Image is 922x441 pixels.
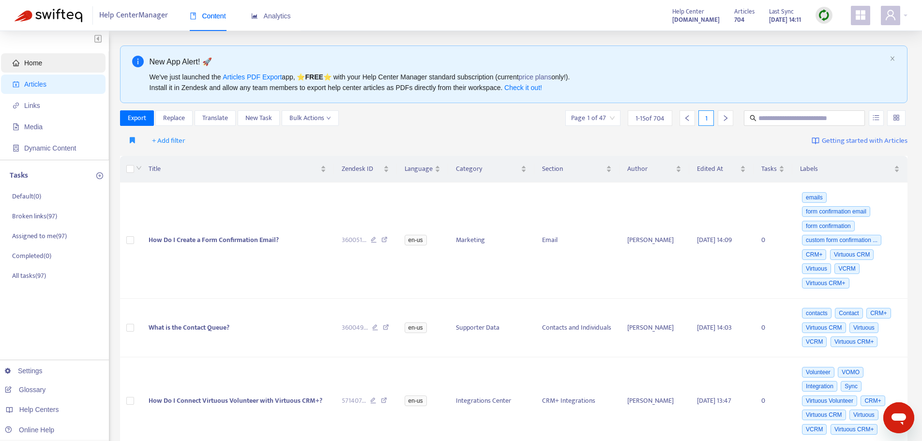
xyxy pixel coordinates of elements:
span: CRM+ [866,308,891,319]
div: We've just launched the app, ⭐ ⭐️ with your Help Center Manager standard subscription (current on... [150,72,886,93]
span: What is the Contact Queue? [149,322,229,333]
span: [DATE] 13:47 [697,395,731,406]
span: Articles [24,80,46,88]
strong: 704 [734,15,744,25]
span: Integration [802,381,837,392]
b: FREE [305,73,323,81]
span: VCRM [834,263,859,274]
span: Home [24,59,42,67]
span: Category [456,164,519,174]
span: Title [149,164,318,174]
span: Media [24,123,43,131]
p: All tasks ( 97 ) [12,271,46,281]
span: account-book [13,81,19,88]
td: 0 [754,182,792,299]
span: plus-circle [96,172,103,179]
span: Virtuous [849,322,878,333]
td: [PERSON_NAME] [620,299,689,358]
span: Contact [835,308,862,319]
p: Completed ( 0 ) [12,251,51,261]
span: left [684,115,691,122]
span: Help Center [672,6,704,17]
div: New App Alert! 🚀 [150,56,886,68]
div: 1 [698,110,714,126]
span: VCRM [802,424,827,435]
span: Articles [734,6,755,17]
img: Swifteq [15,9,82,22]
span: form confirmation email [802,206,870,217]
span: Last Sync [769,6,794,17]
span: Virtuous [849,410,878,420]
span: down [136,165,142,171]
a: Settings [5,367,43,375]
span: How Do I Connect Virtuous Volunteer with Virtuous CRM+? [149,395,322,406]
td: Marketing [448,182,534,299]
span: 360051 ... [342,235,366,245]
span: emails [802,192,827,203]
a: [DOMAIN_NAME] [672,14,720,25]
p: Broken links ( 97 ) [12,211,57,221]
a: Glossary [5,386,45,394]
span: Virtuous CRM [830,249,874,260]
span: down [326,116,331,121]
span: Sync [841,381,862,392]
th: Zendesk ID [334,156,397,182]
p: Default ( 0 ) [12,191,41,201]
span: Virtuous CRM [802,410,846,420]
span: area-chart [251,13,258,19]
span: VOMO [838,367,863,378]
span: CRM+ [802,249,826,260]
span: [DATE] 14:09 [697,234,732,245]
span: Language [405,164,433,174]
span: Tasks [761,164,777,174]
button: Replace [155,110,193,126]
td: 0 [754,299,792,358]
span: Virtuous CRM+ [831,424,877,435]
th: Section [534,156,620,182]
span: Virtuous Volunteer [802,395,857,406]
a: Check it out! [504,84,542,91]
p: Assigned to me ( 97 ) [12,231,67,241]
button: + Add filter [145,133,193,149]
span: user [885,9,896,21]
th: Language [397,156,448,182]
a: Getting started with Articles [812,133,907,149]
span: CRM+ [861,395,885,406]
th: Edited At [689,156,754,182]
span: + Add filter [152,135,185,147]
img: image-link [812,137,819,145]
strong: [DATE] 14:11 [769,15,801,25]
button: Translate [195,110,236,126]
span: Volunteer [802,367,834,378]
span: en-us [405,235,427,245]
span: en-us [405,395,427,406]
p: Tasks [10,170,28,182]
span: Virtuous [802,263,831,274]
span: book [190,13,196,19]
span: 360049 ... [342,322,368,333]
span: Virtuous CRM+ [831,336,877,347]
span: Dynamic Content [24,144,76,152]
span: Help Centers [19,406,59,413]
span: search [750,115,756,122]
th: Labels [792,156,907,182]
span: Analytics [251,12,291,20]
span: Author [627,164,674,174]
span: VCRM [802,336,827,347]
span: custom form confirmation ... [802,235,881,245]
th: Tasks [754,156,792,182]
span: 571407 ... [342,395,366,406]
span: contacts [802,308,831,319]
span: Labels [800,164,892,174]
span: New Task [245,113,272,123]
th: Title [141,156,334,182]
span: Help Center Manager [99,6,168,25]
button: New Task [238,110,280,126]
button: unordered-list [869,110,884,126]
th: Category [448,156,534,182]
span: Getting started with Articles [822,136,907,147]
iframe: Button to launch messaging window [883,402,914,433]
span: appstore [855,9,866,21]
button: Export [120,110,154,126]
span: Virtuous CRM [802,322,846,333]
